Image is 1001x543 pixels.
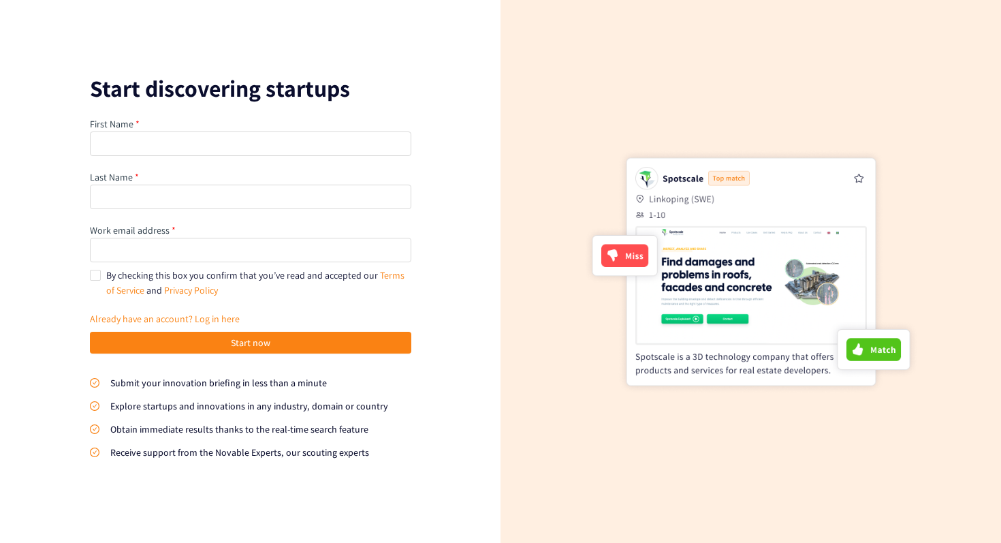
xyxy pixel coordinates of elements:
span: Start now [231,335,270,350]
span: Receive support from the Novable Experts, our scouting experts [110,446,369,459]
button: Start now [90,332,411,354]
span: Explore startups and innovations in any industry, domain or country [110,400,388,412]
p: Start discovering startups [90,78,411,99]
label: Last Name [90,171,139,183]
span: check-circle [90,448,99,457]
span: check-circle [90,401,99,411]
span: By checking this box you confirm that you’ve read and accepted our and [106,269,404,296]
span: Obtain immediate results thanks to the real-time search feature [110,423,368,435]
a: Already have an account? Log in here [90,313,240,325]
a: Privacy Policy [164,284,218,296]
span: Submit your innovation briefing in less than a minute [110,377,327,389]
span: check-circle [90,378,99,388]
span: check-circle [90,424,99,434]
label: First Name [90,118,140,130]
label: Work email address [90,224,176,236]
